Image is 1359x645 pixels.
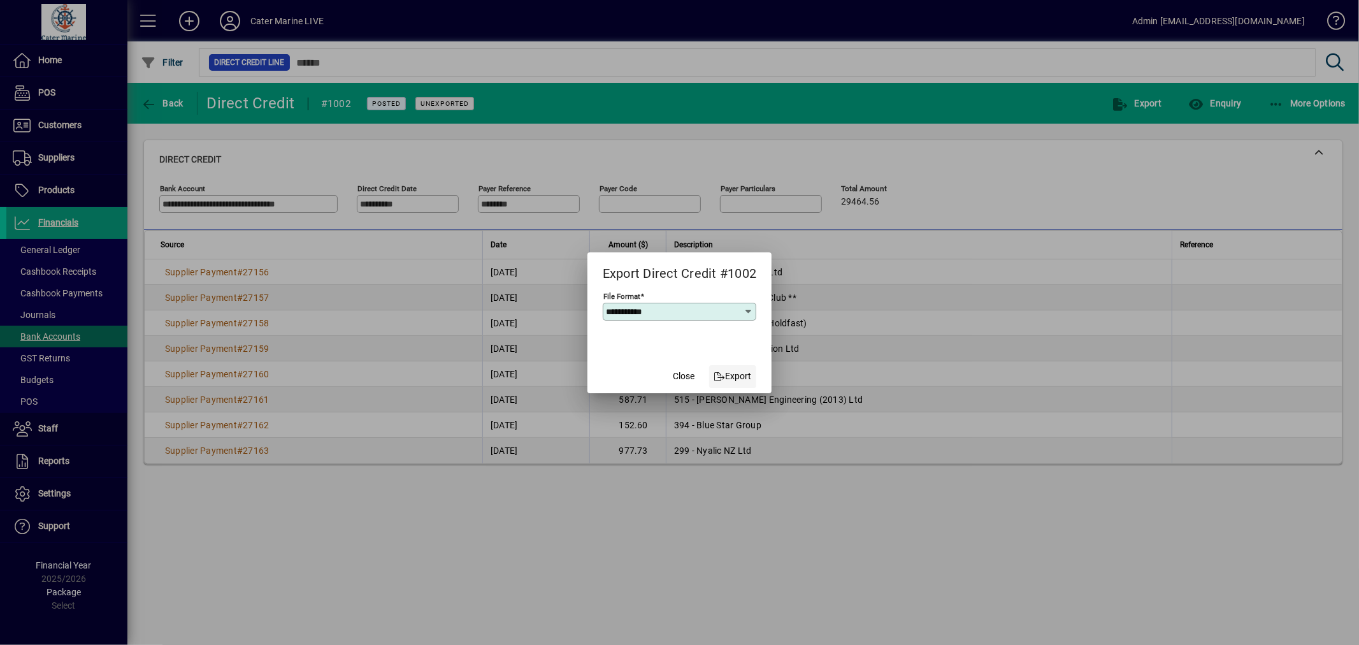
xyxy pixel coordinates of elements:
[714,370,752,383] span: Export
[603,291,640,300] mat-label: File Format
[673,370,694,383] span: Close
[709,365,757,388] button: Export
[663,365,704,388] button: Close
[587,252,772,289] h2: Export Direct Credit #1002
